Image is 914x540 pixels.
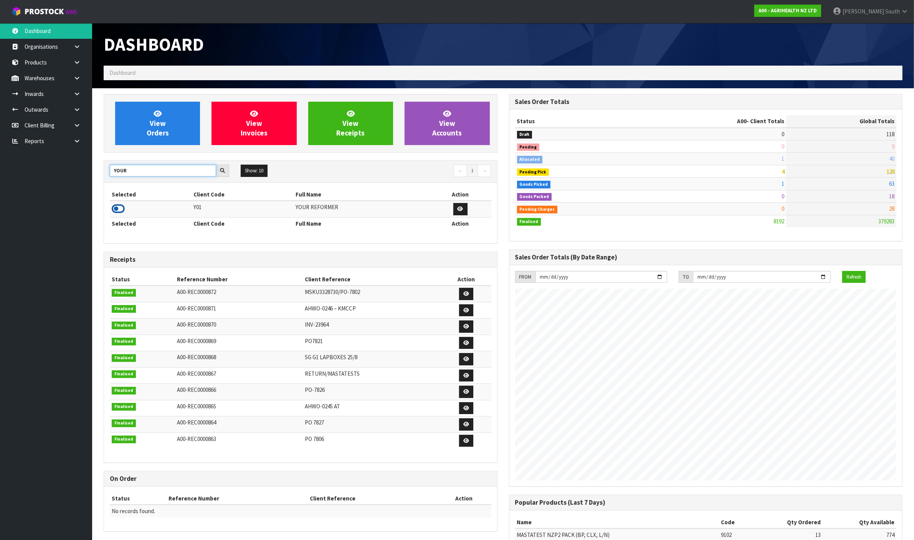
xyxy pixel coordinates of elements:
th: Reference Number [175,273,303,286]
nav: Page navigation [306,165,491,178]
span: A00-REC0000866 [177,386,216,393]
span: SG G1 LAPBOXES 25/8 [305,353,357,361]
span: Finalised [112,305,136,313]
span: Goods Picked [517,181,551,188]
span: INV-23964 [305,321,329,328]
span: Finalised [112,338,136,345]
span: AHWO-0246 – KMCCP [305,305,356,312]
td: YOUR REFORMER [294,201,430,217]
td: Y01 [192,201,294,217]
h3: Receipts [110,256,491,263]
span: Finalised [112,354,136,362]
span: Finalised [112,322,136,329]
span: MSKU3328730/PO-7802 [305,288,360,296]
span: Finalised [112,419,136,427]
a: A00 - AGRIHEALTH NZ LTD [754,5,821,17]
span: 379283 [878,218,894,225]
th: Action [436,492,491,505]
th: Code [719,516,752,528]
th: Full Name [294,217,430,230]
th: Status [515,115,641,127]
span: 9 [892,143,894,150]
th: Status [110,273,175,286]
span: Goods Packed [517,193,552,201]
span: Draft [517,131,532,139]
h3: Popular Products (Last 7 Days) [515,499,897,506]
span: 0 [782,193,784,200]
span: 0 [782,130,784,138]
span: View Invoices [241,109,268,138]
img: cube-alt.png [12,7,21,16]
span: Finalised [112,289,136,297]
input: Search clients [110,165,216,177]
th: Action [430,217,491,230]
th: Client Reference [308,492,436,505]
a: → [478,165,491,177]
span: 8192 [774,218,784,225]
span: PO 7806 [305,435,324,443]
span: Finalised [112,387,136,395]
th: Full Name [294,188,430,201]
span: 1 [782,155,784,162]
span: 40 [889,155,894,162]
span: 18 [889,193,894,200]
a: ViewInvoices [212,102,296,145]
th: Client Code [192,217,294,230]
h3: On Order [110,475,491,482]
span: Dashboard [104,33,204,56]
th: Global Totals [786,115,896,127]
a: ViewReceipts [308,102,393,145]
span: South [885,8,900,15]
span: Dashboard [109,69,136,76]
th: Qty Available [823,516,896,528]
span: [PERSON_NAME] [843,8,884,15]
span: View Orders [147,109,169,138]
span: A00-REC0000865 [177,403,216,410]
span: View Accounts [432,109,462,138]
strong: A00 - AGRIHEALTH NZ LTD [759,7,817,14]
th: Selected [110,217,192,230]
span: Allocated [517,156,543,163]
a: ViewOrders [115,102,200,145]
th: - Client Totals [641,115,786,127]
div: FROM [515,271,536,283]
span: RETURN/MASTATESTS [305,370,360,377]
h3: Sales Order Totals (By Date Range) [515,254,897,261]
th: Client Code [192,188,294,201]
span: View Receipts [336,109,365,138]
a: 1 [467,165,478,177]
span: PO 7827 [305,419,324,426]
span: A00 [737,117,747,125]
span: Pending Charges [517,206,558,213]
td: No records found. [110,505,491,517]
th: Qty Ordered [752,516,823,528]
a: ViewAccounts [405,102,489,145]
th: Reference Number [167,492,308,505]
span: AHWO-0245 AT [305,403,340,410]
span: A00-REC0000869 [177,337,216,345]
button: Refresh [842,271,866,283]
span: Finalised [517,218,541,226]
span: 128 [886,168,894,175]
span: A00-REC0000864 [177,419,216,426]
span: Pending [517,144,540,151]
th: Name [515,516,719,528]
span: Pending Pick [517,168,549,176]
th: Action [430,188,491,201]
span: 1 [782,180,784,187]
span: PO7821 [305,337,323,345]
span: 4 [782,168,784,175]
div: TO [679,271,693,283]
span: Finalised [112,403,136,411]
span: Finalised [112,370,136,378]
span: 63 [889,180,894,187]
span: Finalised [112,436,136,443]
button: Show: 10 [241,165,268,177]
span: 0 [782,143,784,150]
span: A00-REC0000872 [177,288,216,296]
span: A00-REC0000867 [177,370,216,377]
span: A00-REC0000863 [177,435,216,443]
span: 118 [886,130,894,138]
small: WMS [65,8,77,16]
span: 28 [889,205,894,212]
